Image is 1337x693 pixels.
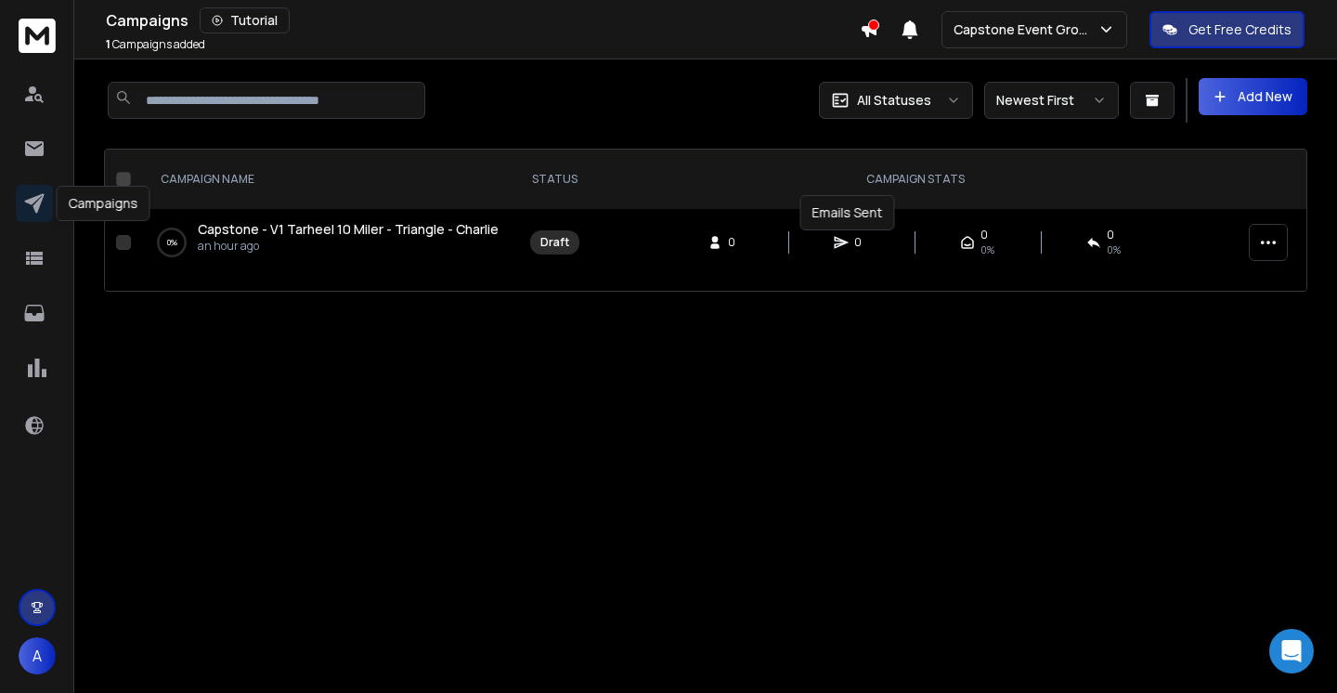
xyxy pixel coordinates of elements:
p: Campaigns added [106,37,205,52]
span: Capstone - V1 Tarheel 10 Miler - Triangle - Charlie [198,220,499,238]
td: 0%Capstone - V1 Tarheel 10 Miler - Triangle - Charliean hour ago [138,209,517,276]
p: All Statuses [857,91,931,110]
div: Campaigns [57,186,150,221]
div: Campaigns [106,7,860,33]
a: Capstone - V1 Tarheel 10 Miler - Triangle - Charlie [198,220,499,239]
div: Emails Sent [800,195,895,230]
span: 1 [106,36,110,52]
p: 0 % [167,233,177,252]
button: Add New [1199,78,1307,115]
span: 0 [1107,228,1114,242]
button: Get Free Credits [1149,11,1305,48]
th: STATUS [517,150,592,209]
span: 0 [854,235,873,250]
button: Newest First [984,82,1119,119]
span: 0% [980,242,994,257]
button: A [19,637,56,674]
span: 0 [980,228,988,242]
span: 0 [728,235,746,250]
button: Tutorial [200,7,290,33]
p: an hour ago [198,239,499,254]
span: 0% [1107,242,1121,257]
div: Draft [540,235,569,250]
div: Open Intercom Messenger [1269,629,1314,673]
th: CAMPAIGN STATS [592,150,1238,209]
p: Get Free Credits [1188,20,1292,39]
th: CAMPAIGN NAME [138,150,517,209]
p: Capstone Event Group [954,20,1097,39]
